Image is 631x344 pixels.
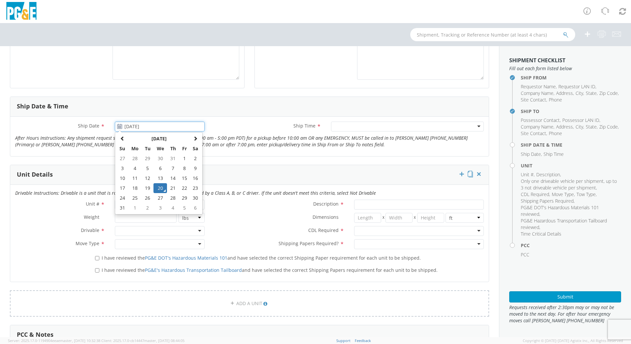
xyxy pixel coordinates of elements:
td: 9 [190,163,201,173]
span: Tow Type [577,191,596,197]
li: , [536,171,561,178]
span: Possessor LAN ID [562,117,599,123]
i: Drivable Instructions: Drivable is a unit that is roadworthy and can be driven over the road by a... [15,190,376,196]
span: Shipping Papers Required? [279,240,339,246]
td: 28 [128,154,142,163]
span: CDL Required [521,191,549,197]
span: Previous Month [120,136,125,141]
h4: Ship To [521,109,621,114]
span: Ship Date [521,151,541,157]
span: Requestor LAN ID [558,83,595,90]
a: PG&E's Hazardous Transportation Tailboard [145,267,242,273]
li: , [552,191,575,198]
td: 30 [190,193,201,203]
span: Weight [84,214,99,220]
td: 7 [167,163,179,173]
td: 6 [153,163,167,173]
li: , [521,204,619,217]
td: 2 [142,203,153,213]
span: Requests received after 2:30pm may or may not be moved to the next day. For after hour emergency ... [509,304,621,324]
td: 27 [153,193,167,203]
li: , [521,171,535,178]
h4: Ship From [521,75,621,80]
li: , [599,90,619,97]
span: Description [313,201,339,207]
li: , [521,178,619,191]
span: Fill out each form listed below [509,65,621,72]
li: , [521,83,557,90]
a: Support [336,338,350,343]
span: Client: 2025.17.0-cb14447 [101,338,184,343]
h3: Ship Date & Time [17,103,68,110]
li: , [562,117,600,124]
td: 25 [128,193,142,203]
th: We [153,144,167,154]
span: Unit # [86,201,99,207]
span: Next Month [193,136,198,141]
span: PG&E DOT's Hazardous Materials 101 reviewed [521,204,599,217]
span: PCC [521,251,529,258]
li: , [586,90,598,97]
span: PG&E Hazardous Transportation Tailboard reviewed [521,217,607,230]
h4: Ship Date & Time [521,142,621,147]
a: Feedback [355,338,371,343]
td: 20 [153,183,167,193]
span: Shipping Papers Required [521,198,574,204]
li: , [556,124,574,130]
td: 24 [116,193,128,203]
td: 30 [153,154,167,163]
td: 8 [179,163,190,173]
h4: PCC [521,243,621,248]
span: Move Type [552,191,574,197]
th: Fr [179,144,190,154]
span: Unit # [521,171,534,178]
td: 28 [167,193,179,203]
th: Th [167,144,179,154]
span: Company Name [521,90,553,96]
td: 29 [179,193,190,203]
li: , [576,90,584,97]
td: 19 [142,183,153,193]
th: Su [116,144,128,154]
span: CDL Required [308,227,339,233]
span: Site Contact [521,97,546,103]
li: , [521,97,547,103]
td: 3 [116,163,128,173]
span: City [576,124,583,130]
td: 10 [116,173,128,183]
span: Only one driveable vehicle per shipment, up to 3 not driveable vehicle per shipment [521,178,617,191]
span: Address [556,90,573,96]
i: After Hours Instructions: Any shipment request submitted after normal business hours (7:00 am - 5... [15,135,468,148]
td: 1 [179,154,190,163]
span: Address [556,124,573,130]
span: Dimensions [313,214,339,220]
span: X [381,213,386,223]
td: 11 [128,173,142,183]
span: Drivable [81,227,99,233]
input: I have reviewed thePG&E DOT's Hazardous Materials 101and have selected the correct Shipping Paper... [95,256,99,260]
td: 3 [153,203,167,213]
span: Ship Date [78,123,99,129]
li: , [521,151,542,158]
li: , [577,191,597,198]
td: 17 [116,183,128,193]
td: 31 [116,203,128,213]
span: X [413,213,417,223]
td: 18 [128,183,142,193]
td: 6 [190,203,201,213]
span: Phone [549,97,562,103]
li: , [521,191,550,198]
td: 4 [128,163,142,173]
td: 21 [167,183,179,193]
td: 15 [179,173,190,183]
h4: Unit [521,163,621,168]
td: 23 [190,183,201,193]
strong: Shipment Checklist [509,57,565,64]
td: 16 [190,173,201,183]
input: Width [385,213,413,223]
span: Possessor Contact [521,117,560,123]
li: , [521,198,575,204]
img: pge-logo-06675f144f4cfa6a6814.png [5,2,38,21]
li: , [576,124,584,130]
span: Site Contact [521,130,546,136]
